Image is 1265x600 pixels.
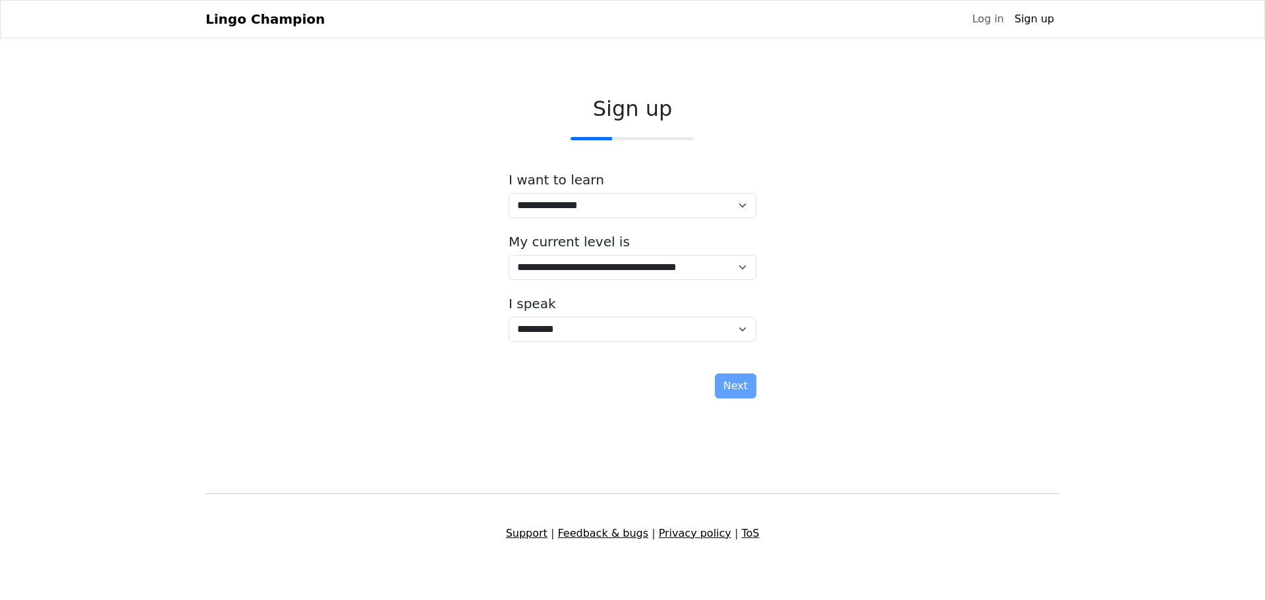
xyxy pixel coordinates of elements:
[509,296,556,312] label: I speak
[509,172,604,188] label: I want to learn
[659,527,731,539] a: Privacy policy
[198,526,1067,541] div: | | |
[741,527,759,539] a: ToS
[557,527,648,539] a: Feedback & bugs
[1009,6,1059,32] a: Sign up
[509,234,630,250] label: My current level is
[509,96,756,121] h2: Sign up
[967,6,1009,32] a: Log in
[506,527,548,539] a: Support
[206,6,325,32] a: Lingo Champion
